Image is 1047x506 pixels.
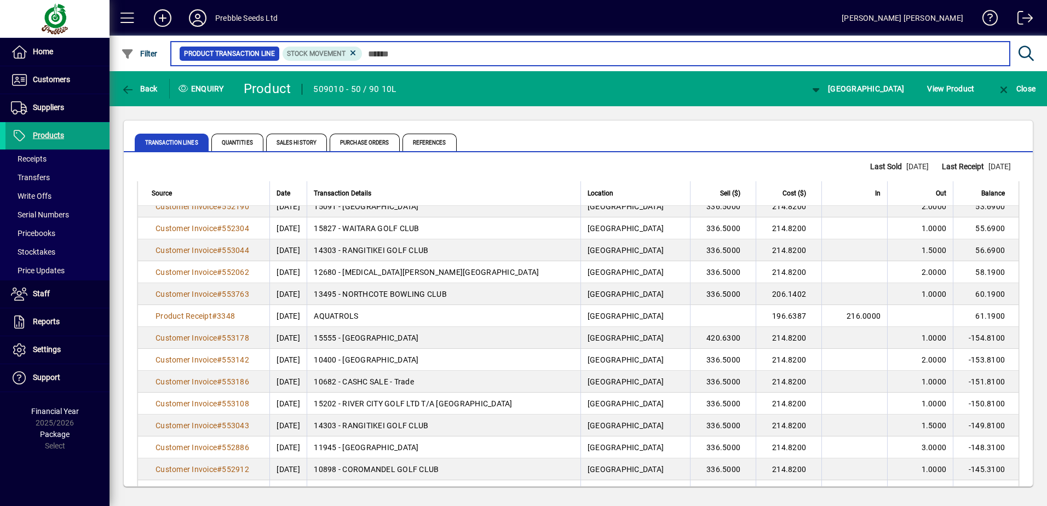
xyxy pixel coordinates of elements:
[953,239,1019,261] td: 56.6900
[152,310,239,322] a: Product Receipt#3348
[690,349,756,371] td: 336.5000
[307,480,580,502] td: 13646 - ONGA ONGA GOLF CLUB
[922,421,947,430] span: 1.5000
[156,399,217,408] span: Customer Invoice
[269,458,307,480] td: [DATE]
[313,81,396,98] div: 509010 - 50 / 90 10L
[756,305,821,327] td: 196.6387
[217,224,222,233] span: #
[244,80,291,97] div: Product
[307,196,580,217] td: 15091 - [GEOGRAPHIC_DATA]
[588,355,664,364] span: [GEOGRAPHIC_DATA]
[269,196,307,217] td: [DATE]
[756,239,821,261] td: 214.8200
[922,268,947,277] span: 2.0000
[307,305,580,327] td: AQUATROLS
[152,187,172,199] span: Source
[156,246,217,255] span: Customer Invoice
[307,327,580,349] td: 15555 - [GEOGRAPHIC_DATA]
[217,421,222,430] span: #
[307,349,580,371] td: 10400 - [GEOGRAPHIC_DATA]
[307,436,580,458] td: 11945 - [GEOGRAPHIC_DATA]
[11,266,65,275] span: Price Updates
[156,421,217,430] span: Customer Invoice
[283,47,363,61] mat-chip: Product Transaction Type: Stock movement
[217,312,235,320] span: 3348
[269,371,307,393] td: [DATE]
[953,480,1019,502] td: -144.3100
[269,239,307,261] td: [DATE]
[266,134,327,151] span: Sales History
[690,239,756,261] td: 336.5000
[588,443,664,452] span: [GEOGRAPHIC_DATA]
[588,187,683,199] div: Location
[152,376,253,388] a: Customer Invoice#553186
[807,79,907,99] button: [GEOGRAPHIC_DATA]
[756,349,821,371] td: 214.8200
[690,261,756,283] td: 336.5000
[222,421,249,430] span: 553043
[222,465,249,474] span: 552912
[180,8,215,28] button: Profile
[269,327,307,349] td: [DATE]
[152,244,253,256] a: Customer Invoice#553044
[152,398,253,410] a: Customer Invoice#553108
[756,415,821,436] td: 214.8200
[156,290,217,298] span: Customer Invoice
[156,202,217,211] span: Customer Invoice
[953,415,1019,436] td: -149.8100
[588,465,664,474] span: [GEOGRAPHIC_DATA]
[287,50,346,58] span: Stock movement
[269,349,307,371] td: [DATE]
[156,377,217,386] span: Customer Invoice
[269,283,307,305] td: [DATE]
[222,377,249,386] span: 553186
[690,217,756,239] td: 336.5000
[402,134,457,151] span: References
[5,150,110,168] a: Receipts
[156,224,217,233] span: Customer Invoice
[156,268,217,277] span: Customer Invoice
[222,290,249,298] span: 553763
[307,393,580,415] td: 15202 - RIVER CITY GOLF LTD T/A [GEOGRAPHIC_DATA]
[953,458,1019,480] td: -145.3100
[720,187,740,199] span: Sell ($)
[135,134,209,151] span: Transaction Lines
[222,399,249,408] span: 553108
[40,430,70,439] span: Package
[11,229,55,238] span: Pricebooks
[697,187,750,199] div: Sell ($)
[924,79,977,99] button: View Product
[307,239,580,261] td: 14303 - RANGITIKEI GOLF CLUB
[588,246,664,255] span: [GEOGRAPHIC_DATA]
[222,246,249,255] span: 553044
[953,436,1019,458] td: -148.3100
[222,202,249,211] span: 552190
[121,49,158,58] span: Filter
[942,161,988,173] span: Last Receipt
[953,283,1019,305] td: 60.1900
[756,261,821,283] td: 214.8200
[756,458,821,480] td: 214.8200
[152,266,253,278] a: Customer Invoice#552062
[5,38,110,66] a: Home
[269,261,307,283] td: [DATE]
[152,419,253,432] a: Customer Invoice#553043
[953,217,1019,239] td: 55.6900
[922,355,947,364] span: 2.0000
[11,173,50,182] span: Transfers
[756,436,821,458] td: 214.8200
[222,224,249,233] span: 552304
[184,48,275,59] span: Product Transaction Line
[922,334,947,342] span: 1.0000
[11,192,51,200] span: Write Offs
[222,334,249,342] span: 553178
[870,161,906,173] span: Last Sold
[756,371,821,393] td: 214.8200
[33,131,64,140] span: Products
[986,79,1047,99] app-page-header-button: Close enquiry
[922,443,947,452] span: 3.0000
[994,79,1038,99] button: Close
[922,377,947,386] span: 1.0000
[156,355,217,364] span: Customer Invoice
